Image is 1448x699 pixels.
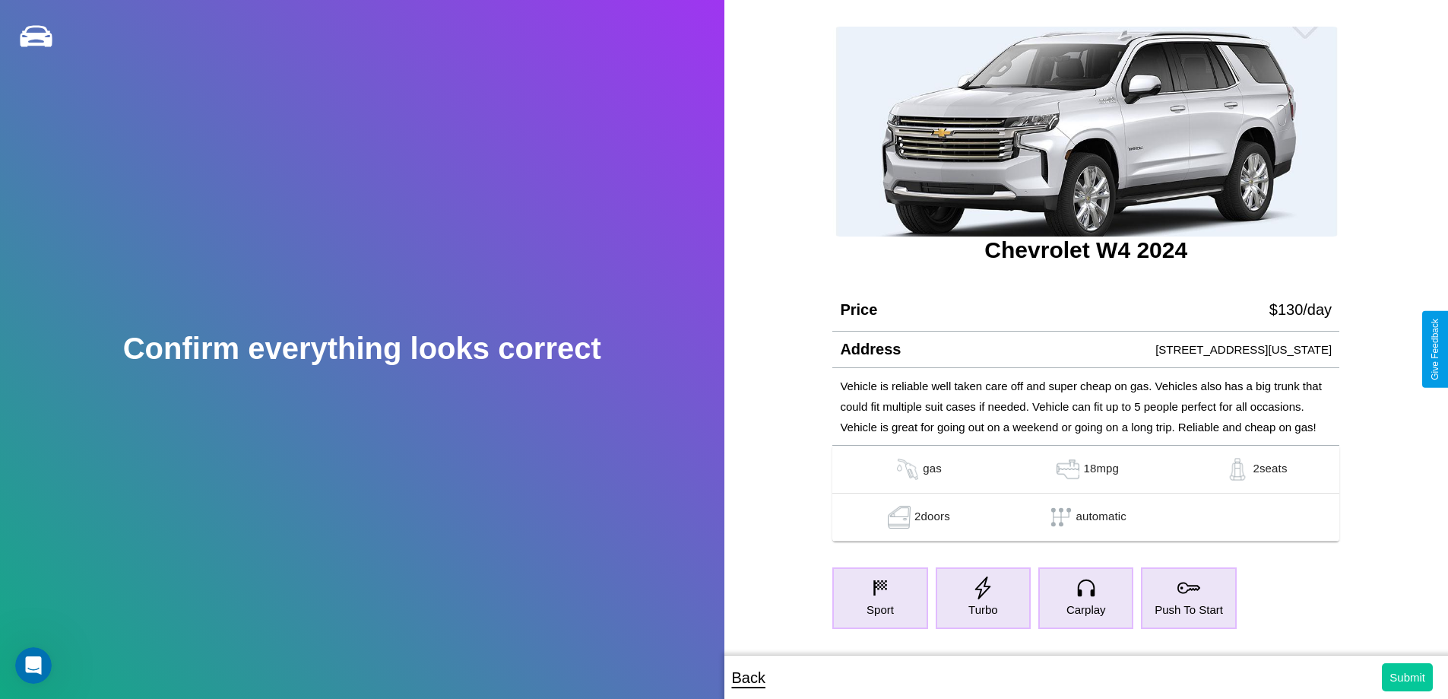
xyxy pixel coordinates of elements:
table: simple table [832,446,1339,542]
p: Vehicle is reliable well taken care off and super cheap on gas. Vehicles also has a big trunk tha... [840,376,1332,437]
p: Carplay [1066,599,1106,620]
iframe: Intercom live chat [15,647,52,684]
p: Push To Start [1155,599,1223,620]
p: Sport [867,599,894,620]
h4: Price [840,301,877,319]
p: 2 seats [1253,458,1287,481]
h4: Address [840,341,901,358]
p: Back [732,664,765,691]
p: 2 doors [914,506,950,529]
img: gas [892,458,923,481]
img: gas [1053,458,1083,481]
p: automatic [1076,506,1126,529]
p: Turbo [968,599,998,620]
h2: Confirm everything looks correct [123,332,601,366]
button: Submit [1382,663,1433,691]
p: gas [923,458,942,481]
img: gas [884,506,914,529]
div: Give Feedback [1430,319,1440,380]
p: 18 mpg [1083,458,1119,481]
p: [STREET_ADDRESS][US_STATE] [1155,339,1332,360]
p: $ 130 /day [1269,296,1332,323]
h3: Chevrolet W4 2024 [832,237,1339,263]
img: gas [1222,458,1253,481]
